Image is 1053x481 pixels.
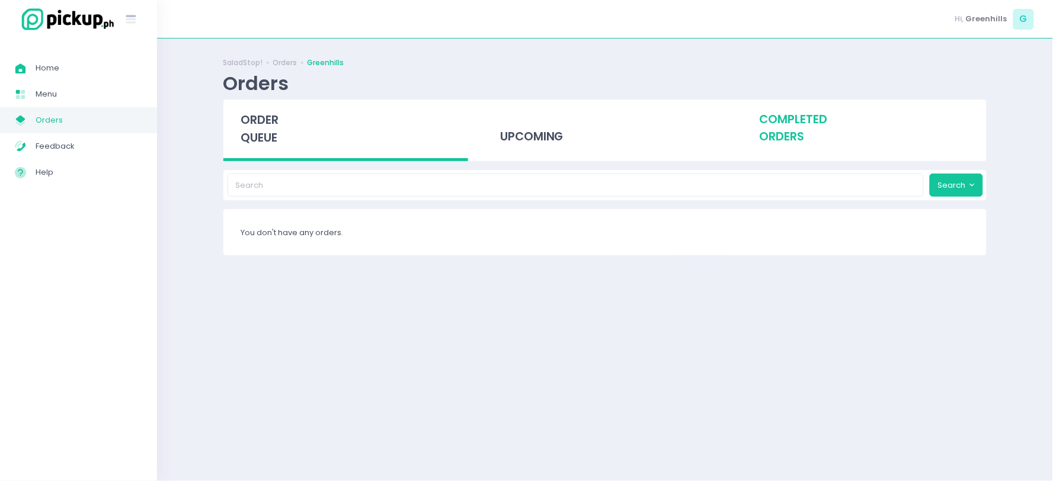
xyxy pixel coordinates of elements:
button: Search [930,174,983,196]
a: SaladStop! [223,57,263,68]
span: Home [36,60,142,76]
span: Greenhills [966,13,1007,25]
div: Orders [223,72,289,95]
div: You don't have any orders. [223,209,987,255]
img: logo [15,7,116,32]
span: Menu [36,86,142,102]
span: Hi, [955,13,964,25]
span: order queue [241,112,279,146]
div: upcoming [483,100,728,158]
div: completed orders [742,100,987,158]
span: G [1013,9,1034,30]
a: Greenhills [307,57,344,68]
span: Orders [36,113,142,128]
a: Orders [273,57,297,68]
span: Help [36,165,142,180]
span: Feedback [36,139,142,154]
input: Search [228,174,924,196]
